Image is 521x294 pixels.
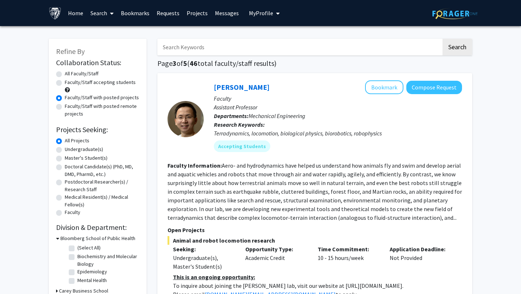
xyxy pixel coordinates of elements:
[65,146,103,153] label: Undergraduate(s)
[157,59,472,68] h1: Page of ( total faculty/staff results)
[249,9,273,17] span: My Profile
[173,253,234,271] div: Undergraduate(s), Master's Student(s)
[65,137,89,144] label: All Projects
[65,178,139,193] label: Postdoctoral Researcher(s) / Research Staff
[168,162,462,221] fg-read-more: Aero- and hydrodynamics have helped us understand how animals fly and swim and develop aerial and...
[365,80,403,94] button: Add Chen Li to Bookmarks
[214,83,270,92] a: [PERSON_NAME]
[384,245,457,271] div: Not Provided
[214,94,462,103] p: Faculty
[214,129,462,138] div: Terradynamics, locomotion, biological physics, biorobotics, robophysics
[211,0,242,26] a: Messages
[442,39,472,55] button: Search
[56,223,139,232] h2: Division & Department:
[64,0,87,26] a: Home
[183,0,211,26] a: Projects
[65,70,98,77] label: All Faculty/Staff
[65,193,139,209] label: Medical Resident(s) / Medical Fellow(s)
[77,244,101,252] label: (Select All)
[5,261,31,289] iframe: Chat
[214,121,265,128] b: Research Keywords:
[65,209,80,216] label: Faculty
[65,102,139,118] label: Faculty/Staff with posted remote projects
[56,47,85,56] span: Refine By
[249,112,305,119] span: Mechanical Engineering
[77,277,107,284] label: Mental Health
[173,281,462,290] p: To inquire about joining the [PERSON_NAME] lab, visit our website at [URL][DOMAIN_NAME].
[153,0,183,26] a: Requests
[65,79,136,86] label: Faculty/Staff accepting students
[168,162,222,169] b: Faculty Information:
[49,7,62,20] img: Johns Hopkins University Logo
[168,226,462,234] p: Open Projects
[77,253,137,268] label: Biochemistry and Molecular Biology
[214,103,462,112] p: Assistant Professor
[432,8,478,19] img: ForagerOne Logo
[173,273,255,281] u: This is an ongoing opportunity:
[245,245,307,253] p: Opportunity Type:
[87,0,117,26] a: Search
[214,112,249,119] b: Departments:
[168,236,462,245] span: Animal and robot locomotion research
[65,163,139,178] label: Doctoral Candidate(s) (PhD, MD, DMD, PharmD, etc.)
[173,59,177,68] span: 3
[60,235,135,242] h3: Bloomberg School of Public Health
[312,245,385,271] div: 10 - 15 hours/week
[406,81,462,94] button: Compose Request to Chen Li
[65,94,139,101] label: Faculty/Staff with posted projects
[240,245,312,271] div: Academic Credit
[183,59,187,68] span: 5
[65,154,107,162] label: Master's Student(s)
[157,39,441,55] input: Search Keywords
[77,268,107,276] label: Epidemiology
[190,59,198,68] span: 46
[214,140,270,152] mat-chip: Accepting Students
[56,58,139,67] h2: Collaboration Status:
[390,245,451,253] p: Application Deadline:
[173,245,234,253] p: Seeking:
[117,0,153,26] a: Bookmarks
[56,125,139,134] h2: Projects Seeking:
[318,245,379,253] p: Time Commitment:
